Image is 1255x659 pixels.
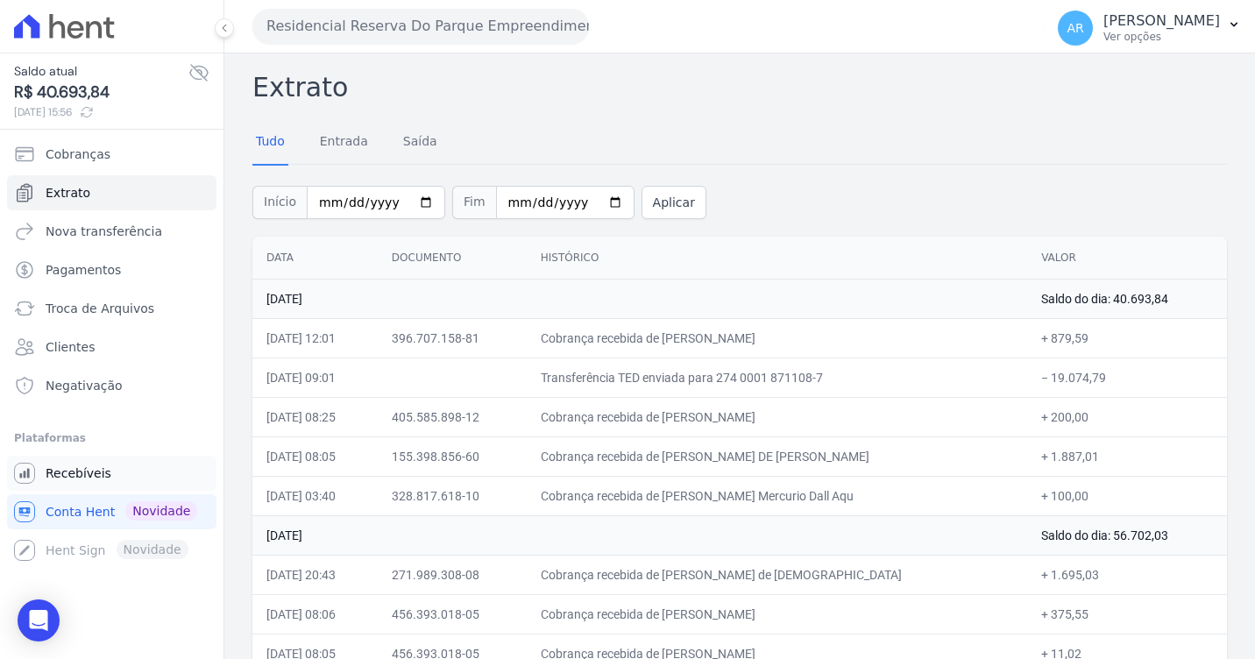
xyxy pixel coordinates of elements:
[252,186,307,219] span: Início
[400,120,441,166] a: Saída
[252,476,378,515] td: [DATE] 03:40
[1027,436,1227,476] td: + 1.887,01
[46,145,110,163] span: Cobranças
[46,503,115,521] span: Conta Hent
[252,515,1027,555] td: [DATE]
[46,184,90,202] span: Extrato
[527,594,1027,634] td: Cobrança recebida de [PERSON_NAME]
[527,555,1027,594] td: Cobrança recebida de [PERSON_NAME] de [DEMOGRAPHIC_DATA]
[1027,555,1227,594] td: + 1.695,03
[1027,237,1227,280] th: Valor
[378,436,527,476] td: 155.398.856-60
[7,456,216,491] a: Recebíveis
[252,594,378,634] td: [DATE] 08:06
[642,186,706,219] button: Aplicar
[46,377,123,394] span: Negativação
[1044,4,1255,53] button: AR [PERSON_NAME] Ver opções
[378,594,527,634] td: 456.393.018-05
[18,599,60,641] div: Open Intercom Messenger
[252,9,589,44] button: Residencial Reserva Do Parque Empreendimento Imobiliario LTDA
[7,137,216,172] a: Cobranças
[252,436,378,476] td: [DATE] 08:05
[252,358,378,397] td: [DATE] 09:01
[378,318,527,358] td: 396.707.158-81
[527,358,1027,397] td: Transferência TED enviada para 274 0001 871108-7
[46,338,95,356] span: Clientes
[46,261,121,279] span: Pagamentos
[125,501,197,521] span: Novidade
[7,329,216,365] a: Clientes
[7,175,216,210] a: Extrato
[7,291,216,326] a: Troca de Arquivos
[527,237,1027,280] th: Histórico
[1027,397,1227,436] td: + 200,00
[1067,22,1083,34] span: AR
[316,120,372,166] a: Entrada
[1027,279,1227,318] td: Saldo do dia: 40.693,84
[378,555,527,594] td: 271.989.308-08
[14,62,188,81] span: Saldo atual
[378,476,527,515] td: 328.817.618-10
[452,186,496,219] span: Fim
[1027,515,1227,555] td: Saldo do dia: 56.702,03
[378,397,527,436] td: 405.585.898-12
[1027,594,1227,634] td: + 375,55
[7,368,216,403] a: Negativação
[1027,358,1227,397] td: − 19.074,79
[252,120,288,166] a: Tudo
[7,252,216,287] a: Pagamentos
[46,464,111,482] span: Recebíveis
[527,436,1027,476] td: Cobrança recebida de [PERSON_NAME] DE [PERSON_NAME]
[252,237,378,280] th: Data
[14,137,209,568] nav: Sidebar
[14,81,188,104] span: R$ 40.693,84
[252,555,378,594] td: [DATE] 20:43
[7,494,216,529] a: Conta Hent Novidade
[527,476,1027,515] td: Cobrança recebida de [PERSON_NAME] Mercurio Dall Aqu
[1027,476,1227,515] td: + 100,00
[46,223,162,240] span: Nova transferência
[252,67,1227,107] h2: Extrato
[252,397,378,436] td: [DATE] 08:25
[252,318,378,358] td: [DATE] 12:01
[1103,12,1220,30] p: [PERSON_NAME]
[7,214,216,249] a: Nova transferência
[527,318,1027,358] td: Cobrança recebida de [PERSON_NAME]
[14,104,188,120] span: [DATE] 15:56
[378,237,527,280] th: Documento
[1027,318,1227,358] td: + 879,59
[252,279,1027,318] td: [DATE]
[46,300,154,317] span: Troca de Arquivos
[527,397,1027,436] td: Cobrança recebida de [PERSON_NAME]
[14,428,209,449] div: Plataformas
[1103,30,1220,44] p: Ver opções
